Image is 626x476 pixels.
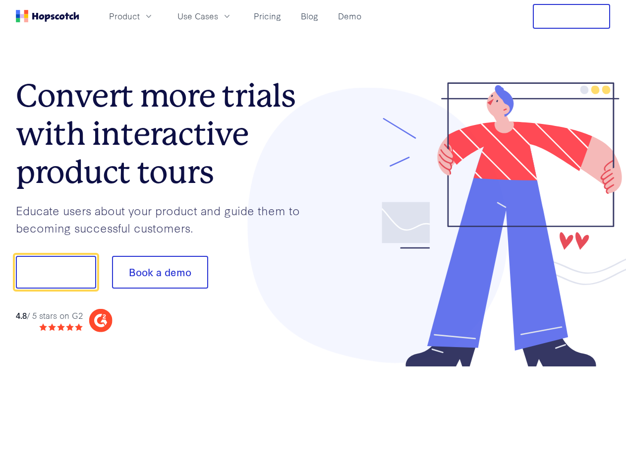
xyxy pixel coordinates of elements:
span: Use Cases [177,10,218,22]
strong: 4.8 [16,309,27,321]
a: Pricing [250,8,285,24]
span: Product [109,10,140,22]
button: Product [103,8,160,24]
button: Use Cases [171,8,238,24]
button: Book a demo [112,256,208,289]
button: Free Trial [533,4,610,29]
a: Blog [297,8,322,24]
button: Show me! [16,256,96,289]
a: Home [16,10,79,22]
div: / 5 stars on G2 [16,309,83,322]
h1: Convert more trials with interactive product tours [16,77,313,191]
a: Demo [334,8,365,24]
p: Educate users about your product and guide them to becoming successful customers. [16,202,313,236]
